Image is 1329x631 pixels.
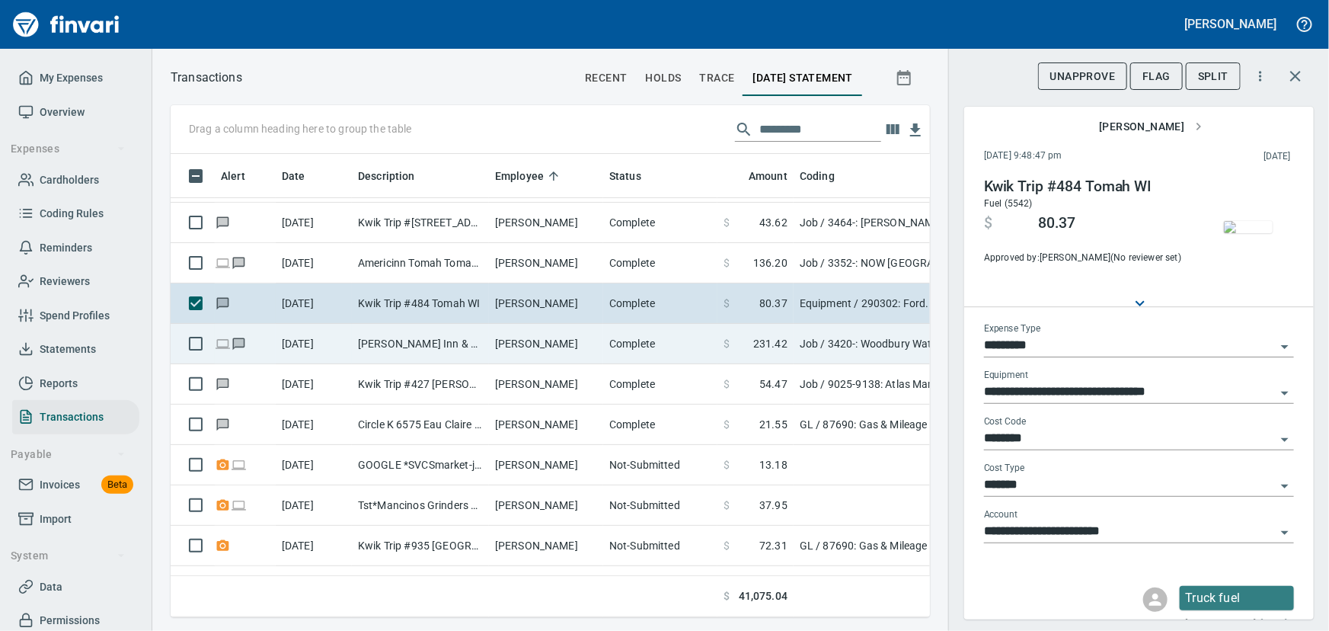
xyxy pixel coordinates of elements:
[282,167,325,185] span: Date
[1274,336,1295,357] button: Open
[724,417,730,432] span: $
[352,203,489,243] td: Kwik Trip #[STREET_ADDRESS]
[753,255,787,271] span: 136.20
[171,69,242,87] p: Transactions
[1185,16,1276,32] h5: [PERSON_NAME]
[40,272,90,291] span: Reviewers
[221,167,265,185] span: Alert
[276,445,352,485] td: [DATE]
[12,299,139,333] a: Spend Profiles
[12,332,139,367] a: Statements
[609,167,641,185] span: Status
[12,400,139,434] a: Transactions
[724,588,730,604] span: $
[1274,476,1295,497] button: Open
[352,405,489,445] td: Circle K 6575 Eau Claire WI
[352,283,489,324] td: Kwik Trip #484 Tomah WI
[12,61,139,95] a: My Expenses
[800,167,835,185] span: Coding
[489,485,603,526] td: [PERSON_NAME]
[358,167,415,185] span: Description
[9,6,123,43] a: Finvari
[739,588,787,604] span: 41,075.04
[189,121,412,136] p: Drag a column heading here to group the table
[603,526,717,566] td: Not-Submitted
[794,324,1174,364] td: Job / 3420-: Woodbury Water Treatment Plant / 01311-03-: Subsistence & Travel Concrete / 8: Indir...
[352,485,489,526] td: Tst*Mancinos Grinders Eau Claire WI
[759,376,787,392] span: 54.47
[282,167,305,185] span: Date
[276,283,352,324] td: [DATE]
[231,500,247,510] span: Online transaction
[1130,62,1183,91] button: Flag
[794,405,1174,445] td: GL / 87690: Gas & Mileage Expense-Corp
[724,296,730,311] span: $
[603,445,717,485] td: Not-Submitted
[609,167,661,185] span: Status
[724,457,730,472] span: $
[603,485,717,526] td: Not-Submitted
[724,538,730,553] span: $
[358,167,435,185] span: Description
[5,542,132,570] button: System
[215,338,231,348] span: Online transaction
[11,139,126,159] span: Expenses
[646,69,682,88] span: holds
[495,167,564,185] span: Employee
[276,203,352,243] td: [DATE]
[352,526,489,566] td: Kwik Trip #935 [GEOGRAPHIC_DATA]
[352,243,489,283] td: Americinn Tomah Tomah WI
[40,340,96,359] span: Statements
[276,566,352,607] td: [DATE]
[794,243,1174,283] td: Job / 3352-: NOW [GEOGRAPHIC_DATA] Addition & Renov BP2&3 / 01311-03-: Subsistence & Travel Concr...
[1274,522,1295,543] button: Open
[1163,149,1291,165] span: This charge was settled by the merchant and appears on the 2025/10/04 statement.
[1274,383,1295,404] button: Open
[1180,586,1294,610] div: Click for options
[40,408,104,427] span: Transactions
[984,464,1025,473] label: Cost Type
[759,457,787,472] span: 13.18
[984,511,1018,520] label: Account
[724,336,730,351] span: $
[1224,221,1273,233] img: receipts%2Fmarketjohnson%2F2025-10-02%2FrHybau2I7wSCTvFSAh6NDm9n1sH3__sBm0ENRiouxAMKUJY61j_thumb.jpg
[984,214,992,232] span: $
[489,445,603,485] td: [PERSON_NAME]
[215,298,231,308] span: Has messages
[729,167,787,185] span: Amount
[759,296,787,311] span: 80.37
[603,243,717,283] td: Complete
[984,178,1189,196] h4: Kwik Trip #484 Tomah WI
[276,485,352,526] td: [DATE]
[40,578,62,597] span: Data
[1186,589,1288,607] p: Truck fuel
[276,526,352,566] td: [DATE]
[489,405,603,445] td: [PERSON_NAME]
[12,163,139,197] a: Cardholders
[215,379,231,389] span: Has messages
[759,538,787,553] span: 72.31
[352,364,489,405] td: Kwik Trip #427 [PERSON_NAME] [GEOGRAPHIC_DATA]
[171,69,242,87] nav: breadcrumb
[984,251,1189,266] span: Approved by: [PERSON_NAME] ( No reviewer set )
[5,440,132,469] button: Payable
[794,526,1174,566] td: GL / 87690: Gas & Mileage Expense-Corp
[603,203,717,243] td: Complete
[231,258,247,267] span: Has messages
[585,69,627,88] span: recent
[495,167,544,185] span: Employee
[215,460,231,469] span: Receipt Required
[1244,59,1277,93] button: More
[40,510,72,529] span: Import
[215,540,231,550] span: Receipt Required
[881,118,904,141] button: Choose columns to display
[40,476,80,495] span: Invoices
[1181,12,1280,36] button: [PERSON_NAME]
[12,502,139,537] a: Import
[1274,429,1295,450] button: Open
[101,476,133,494] span: Beta
[984,149,1163,164] span: [DATE] 9:48:47 pm
[12,367,139,401] a: Reports
[489,324,603,364] td: [PERSON_NAME]
[12,264,139,299] a: Reviewers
